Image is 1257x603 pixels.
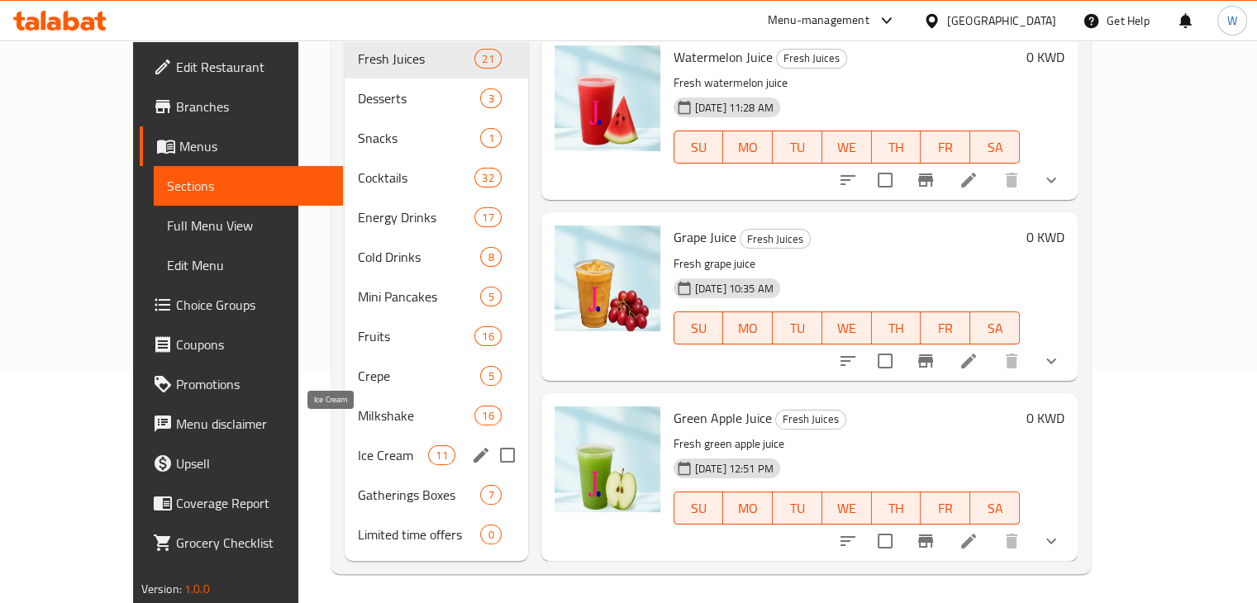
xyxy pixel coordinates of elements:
[829,496,865,520] span: WE
[822,311,872,344] button: WE
[674,131,724,164] button: SU
[779,316,816,340] span: TU
[140,483,343,523] a: Coverage Report
[775,410,846,430] div: Fresh Juices
[176,493,330,513] span: Coverage Report
[740,229,811,249] div: Fresh Juices
[358,485,481,505] span: Gatherings Boxes
[481,249,500,265] span: 8
[480,366,501,386] div: items
[878,496,915,520] span: TH
[674,406,772,430] span: Green Apple Juice
[480,88,501,108] div: items
[481,131,500,146] span: 1
[773,311,822,344] button: TU
[921,131,970,164] button: FR
[345,356,528,396] div: Crepe5
[176,97,330,116] span: Branches
[828,160,868,200] button: sort-choices
[358,88,481,108] div: Desserts
[176,374,330,394] span: Promotions
[140,325,343,364] a: Coupons
[921,311,970,344] button: FR
[475,51,500,67] span: 21
[1041,531,1061,551] svg: Show Choices
[773,491,822,525] button: TU
[475,329,500,344] span: 16
[154,206,343,245] a: Full Menu View
[429,448,454,463] span: 11
[358,207,474,227] div: Energy Drinks
[480,525,501,544] div: items
[730,316,766,340] span: MO
[977,496,1013,520] span: SA
[1041,170,1061,190] svg: Show Choices
[959,170,978,190] a: Edit menu item
[345,197,528,237] div: Energy Drinks17
[906,521,945,561] button: Branch-specific-item
[358,525,481,544] span: Limited time offers
[140,523,343,563] a: Grocery Checklist
[1031,521,1071,561] button: show more
[959,351,978,371] a: Edit menu item
[828,341,868,381] button: sort-choices
[428,445,455,465] div: items
[681,135,717,159] span: SU
[674,225,736,249] span: Grape Juice
[358,326,474,346] span: Fruits
[481,487,500,503] span: 7
[167,176,330,196] span: Sections
[977,316,1013,340] span: SA
[674,45,773,69] span: Watermelon Juice
[345,316,528,356] div: Fruits16
[345,515,528,554] div: Limited time offers0
[776,49,847,69] div: Fresh Juices
[723,311,773,344] button: MO
[358,445,428,465] span: Ice Cream
[555,226,660,331] img: Grape Juice
[345,32,528,561] nav: Menu sections
[723,491,773,525] button: MO
[970,491,1020,525] button: SA
[773,131,822,164] button: TU
[779,496,816,520] span: TU
[154,166,343,206] a: Sections
[921,491,970,525] button: FR
[140,47,343,87] a: Edit Restaurant
[992,341,1031,381] button: delete
[927,496,964,520] span: FR
[927,316,964,340] span: FR
[474,49,501,69] div: items
[674,254,1020,274] p: Fresh grape juice
[176,57,330,77] span: Edit Restaurant
[480,485,501,505] div: items
[140,87,343,126] a: Branches
[977,135,1013,159] span: SA
[345,78,528,118] div: Desserts3
[970,131,1020,164] button: SA
[1031,341,1071,381] button: show more
[154,245,343,285] a: Edit Menu
[868,524,902,558] span: Select to update
[959,531,978,551] a: Edit menu item
[176,335,330,354] span: Coupons
[474,207,501,227] div: items
[184,578,210,600] span: 1.0.0
[681,316,717,340] span: SU
[475,170,500,186] span: 32
[723,131,773,164] button: MO
[740,230,810,249] span: Fresh Juices
[674,491,724,525] button: SU
[768,11,869,31] div: Menu-management
[140,285,343,325] a: Choice Groups
[358,287,481,306] span: Mini Pancakes
[822,491,872,525] button: WE
[776,410,845,429] span: Fresh Juices
[992,521,1031,561] button: delete
[1041,351,1061,371] svg: Show Choices
[469,443,493,468] button: edit
[555,406,660,512] img: Green Apple Juice
[176,533,330,553] span: Grocery Checklist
